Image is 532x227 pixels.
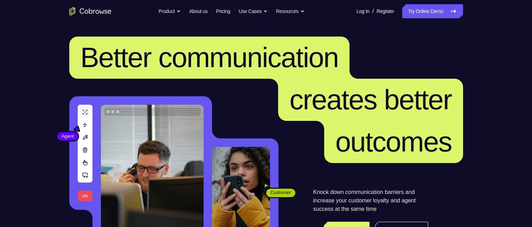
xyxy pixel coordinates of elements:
button: Product [159,4,181,18]
a: Go to the home page [69,7,111,15]
span: / [372,7,374,15]
span: Better communication [81,42,339,73]
a: Register [377,4,394,18]
a: Pricing [216,4,230,18]
p: Knock down communication barriers and increase your customer loyalty and agent success at the sam... [313,188,428,213]
a: Try Online Demo [402,4,463,18]
span: outcomes [335,126,452,157]
button: Use Cases [239,4,268,18]
span: creates better [289,84,451,115]
a: Log In [357,4,370,18]
a: About us [189,4,207,18]
button: Resources [276,4,305,18]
